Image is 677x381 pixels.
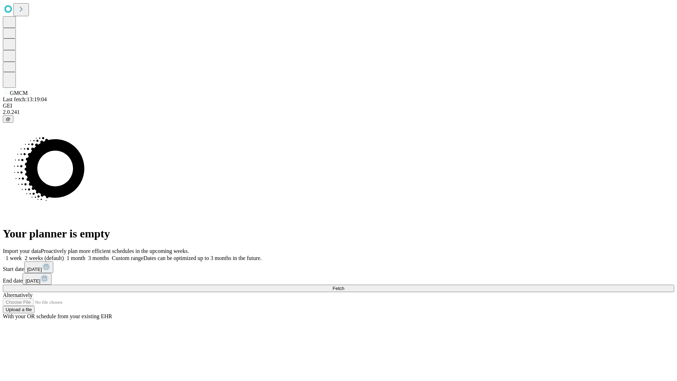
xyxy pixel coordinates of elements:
[24,261,53,273] button: [DATE]
[3,306,35,313] button: Upload a file
[3,96,47,102] span: Last fetch: 13:19:04
[3,273,674,285] div: End date
[3,109,674,115] div: 2.0.241
[144,255,262,261] span: Dates can be optimized up to 3 months in the future.
[25,278,40,284] span: [DATE]
[88,255,109,261] span: 3 months
[23,273,51,285] button: [DATE]
[3,103,674,109] div: GEI
[3,313,112,319] span: With your OR schedule from your existing EHR
[6,255,22,261] span: 1 week
[25,255,64,261] span: 2 weeks (default)
[3,248,41,254] span: Import your data
[10,90,28,96] span: GMCM
[67,255,85,261] span: 1 month
[3,292,32,298] span: Alternatively
[3,261,674,273] div: Start date
[3,285,674,292] button: Fetch
[41,248,189,254] span: Proactively plan more efficient schedules in the upcoming weeks.
[3,227,674,240] h1: Your planner is empty
[112,255,143,261] span: Custom range
[3,115,13,123] button: @
[27,267,42,272] span: [DATE]
[333,286,344,291] span: Fetch
[6,116,11,122] span: @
